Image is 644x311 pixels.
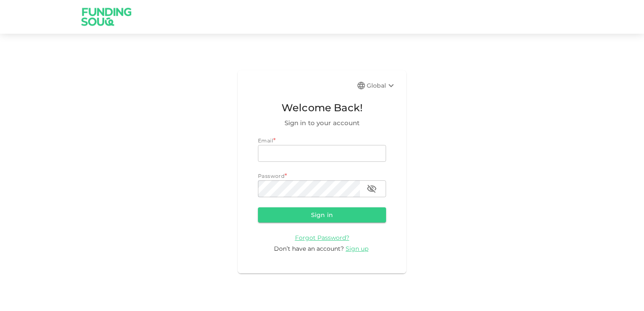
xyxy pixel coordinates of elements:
[295,233,349,241] a: Forgot Password?
[274,245,344,252] span: Don’t have an account?
[258,180,360,197] input: password
[258,100,386,116] span: Welcome Back!
[258,173,284,179] span: Password
[258,145,386,162] input: email
[258,137,273,144] span: Email
[367,80,396,91] div: Global
[258,118,386,128] span: Sign in to your account
[258,207,386,223] button: Sign in
[346,245,368,252] span: Sign up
